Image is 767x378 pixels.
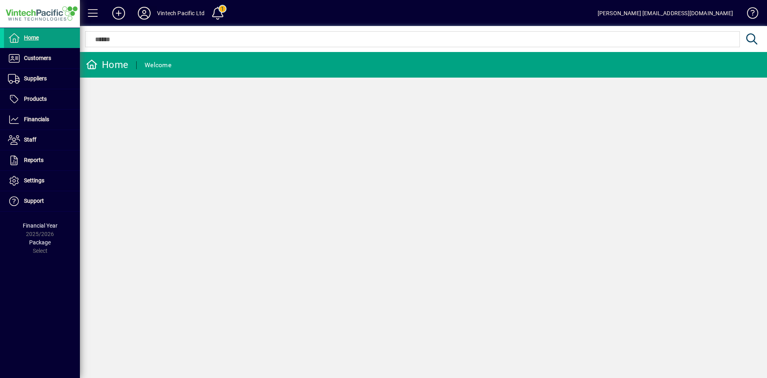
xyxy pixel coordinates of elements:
div: Welcome [145,59,171,72]
span: Reports [24,157,44,163]
span: Suppliers [24,75,47,82]
span: Products [24,96,47,102]
span: Financials [24,116,49,122]
a: Staff [4,130,80,150]
a: Reports [4,150,80,170]
span: Financial Year [23,222,58,229]
div: Home [86,58,128,71]
span: Package [29,239,51,246]
div: Vintech Pacific Ltd [157,7,205,20]
button: Profile [131,6,157,20]
a: Settings [4,171,80,191]
a: Suppliers [4,69,80,89]
a: Financials [4,110,80,130]
a: Customers [4,48,80,68]
a: Products [4,89,80,109]
a: Support [4,191,80,211]
span: Home [24,34,39,41]
span: Customers [24,55,51,61]
span: Staff [24,136,36,143]
a: Knowledge Base [741,2,757,28]
span: Support [24,198,44,204]
div: [PERSON_NAME] [EMAIL_ADDRESS][DOMAIN_NAME] [598,7,733,20]
span: Settings [24,177,44,184]
button: Add [106,6,131,20]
